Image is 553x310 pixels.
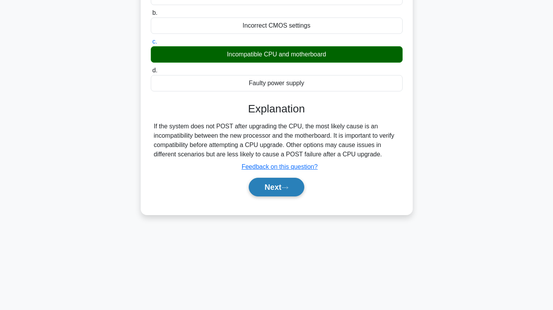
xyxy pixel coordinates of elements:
[151,18,403,34] div: Incorrect CMOS settings
[151,75,403,91] div: Faulty power supply
[152,67,157,74] span: d.
[152,38,157,45] span: c.
[242,163,318,170] a: Feedback on this question?
[152,9,157,16] span: b.
[151,46,403,63] div: Incompatible CPU and motherboard
[249,178,304,196] button: Next
[155,102,398,116] h3: Explanation
[154,122,399,159] div: If the system does not POST after upgrading the CPU, the most likely cause is an incompatibility ...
